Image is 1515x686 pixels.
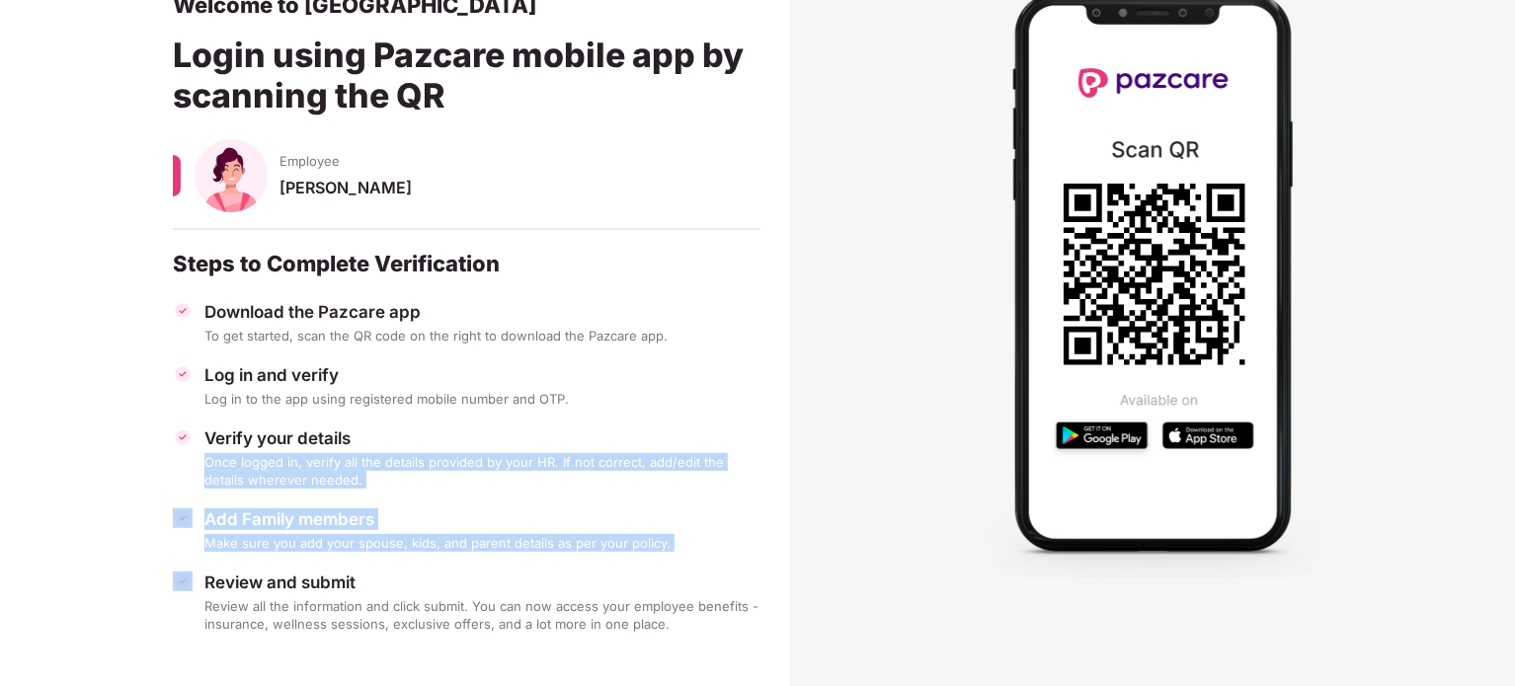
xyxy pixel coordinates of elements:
img: svg+xml;base64,PHN2ZyBpZD0iVGljay0zMngzMiIgeG1sbnM9Imh0dHA6Ly93d3cudzMub3JnLzIwMDAvc3ZnIiB3aWR0aD... [173,301,193,321]
img: svg+xml;base64,PHN2ZyB4bWxucz0iaHR0cDovL3d3dy53My5vcmcvMjAwMC9zdmciIHhtbG5zOnhsaW5rPSJodHRwOi8vd3... [195,139,268,212]
div: Download the Pazcare app [204,301,760,323]
img: svg+xml;base64,PHN2ZyBpZD0iVGljay0zMngzMiIgeG1sbnM9Imh0dHA6Ly93d3cudzMub3JnLzIwMDAvc3ZnIiB3aWR0aD... [173,427,193,447]
div: Verify your details [204,427,760,449]
div: Log in to the app using registered mobile number and OTP. [204,390,760,408]
div: Review and submit [204,572,760,593]
div: Review all the information and click submit. You can now access your employee benefits - insuranc... [204,597,760,633]
img: svg+xml;base64,PHN2ZyBpZD0iVGljay0zMngzMiIgeG1sbnM9Imh0dHA6Ly93d3cudzMub3JnLzIwMDAvc3ZnIiB3aWR0aD... [173,364,193,384]
span: Employee [279,152,340,170]
div: Steps to Complete Verification [173,250,760,277]
div: Add Family members [204,508,760,530]
div: Log in and verify [204,364,760,386]
div: To get started, scan the QR code on the right to download the Pazcare app. [204,327,760,344]
div: [PERSON_NAME] [279,178,760,216]
div: Once logged in, verify all the details provided by your HR. If not correct, add/edit the details ... [204,453,760,489]
img: svg+xml;base64,PHN2ZyBpZD0iVGljay0zMngzMiIgeG1sbnM9Imh0dHA6Ly93d3cudzMub3JnLzIwMDAvc3ZnIiB3aWR0aD... [173,508,193,528]
div: Make sure you add your spouse, kids, and parent details as per your policy. [204,534,760,552]
img: svg+xml;base64,PHN2ZyBpZD0iVGljay0zMngzMiIgeG1sbnM9Imh0dHA6Ly93d3cudzMub3JnLzIwMDAvc3ZnIiB3aWR0aD... [173,572,193,591]
div: Login using Pazcare mobile app by scanning the QR [173,19,760,139]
